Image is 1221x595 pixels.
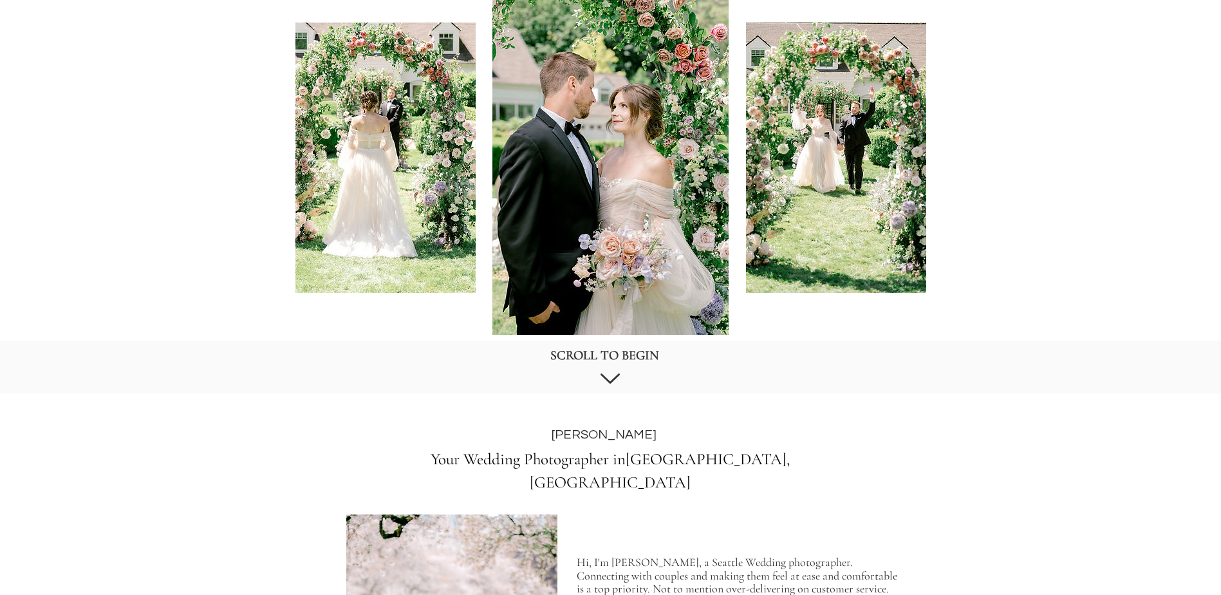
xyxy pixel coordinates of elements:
[746,23,926,293] img: Wedding ceremony
[550,348,659,363] span: SCROLL TO BEGIN
[295,23,476,293] img: Bride walking down the aisle
[530,449,790,492] span: [GEOGRAPHIC_DATA], [GEOGRAPHIC_DATA]
[431,449,626,469] span: Your Wedding Photographer in
[552,428,657,441] span: [PERSON_NAME]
